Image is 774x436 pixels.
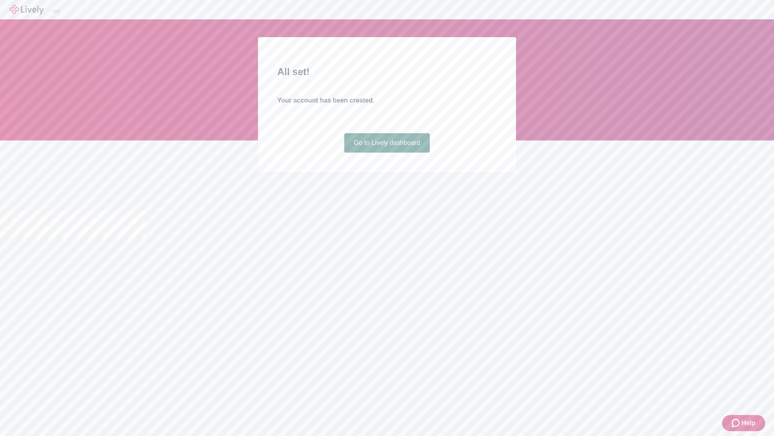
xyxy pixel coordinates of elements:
[10,5,44,15] img: Lively
[344,133,430,153] a: Go to Lively dashboard
[732,418,741,428] svg: Zendesk support icon
[53,10,60,13] button: Log out
[741,418,755,428] span: Help
[277,65,497,79] h2: All set!
[277,96,497,105] h4: Your account has been created.
[722,415,765,431] button: Zendesk support iconHelp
